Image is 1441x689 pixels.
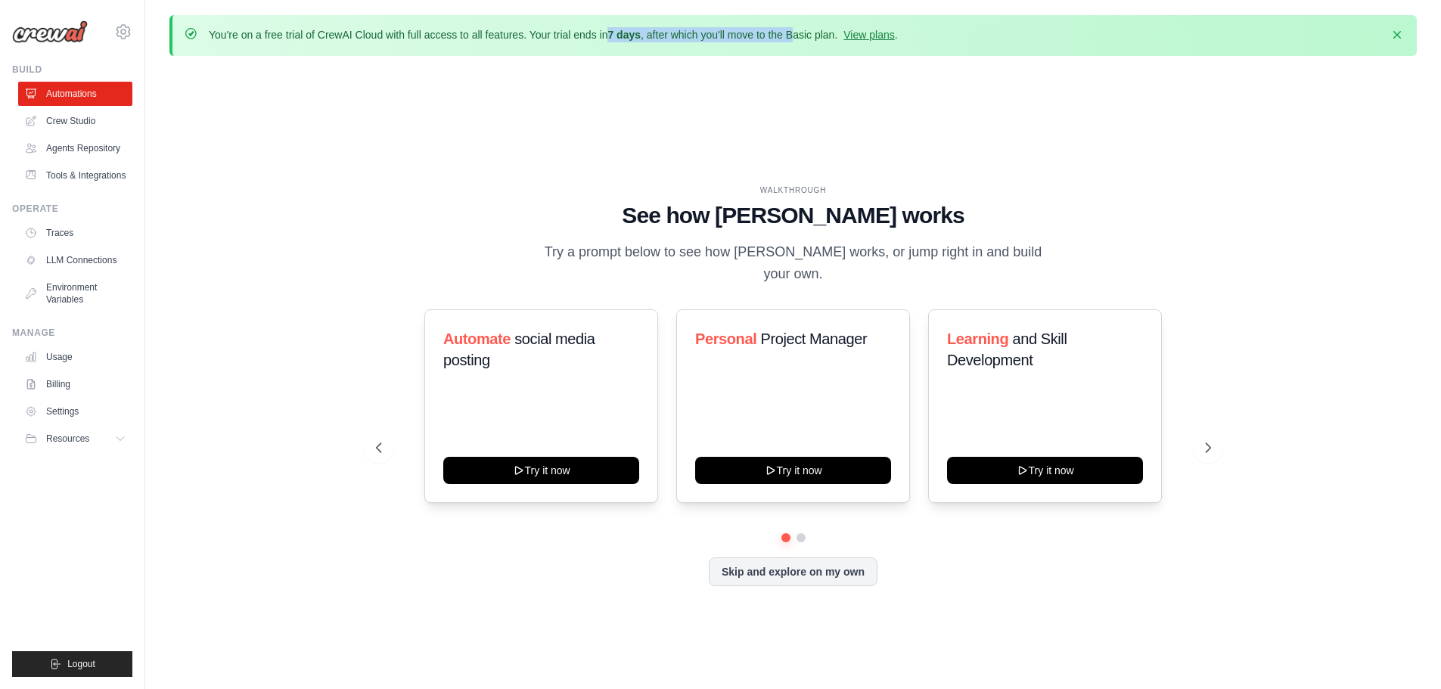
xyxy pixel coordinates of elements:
[443,457,639,484] button: Try it now
[376,185,1211,196] div: WALKTHROUGH
[376,202,1211,229] h1: See how [PERSON_NAME] works
[947,457,1143,484] button: Try it now
[12,64,132,76] div: Build
[12,203,132,215] div: Operate
[46,433,89,445] span: Resources
[18,345,132,369] a: Usage
[695,457,891,484] button: Try it now
[209,27,898,42] p: You're on a free trial of CrewAI Cloud with full access to all features. Your trial ends in , aft...
[443,331,511,347] span: Automate
[18,399,132,424] a: Settings
[947,331,1008,347] span: Learning
[18,163,132,188] a: Tools & Integrations
[12,20,88,43] img: Logo
[695,331,756,347] span: Personal
[709,557,877,586] button: Skip and explore on my own
[18,275,132,312] a: Environment Variables
[12,327,132,339] div: Manage
[607,29,641,41] strong: 7 days
[539,241,1048,286] p: Try a prompt below to see how [PERSON_NAME] works, or jump right in and build your own.
[18,248,132,272] a: LLM Connections
[843,29,894,41] a: View plans
[18,82,132,106] a: Automations
[18,109,132,133] a: Crew Studio
[1365,616,1441,689] iframe: Chat Widget
[18,372,132,396] a: Billing
[443,331,595,368] span: social media posting
[18,427,132,451] button: Resources
[67,658,95,670] span: Logout
[18,221,132,245] a: Traces
[18,136,132,160] a: Agents Repository
[12,651,132,677] button: Logout
[760,331,867,347] span: Project Manager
